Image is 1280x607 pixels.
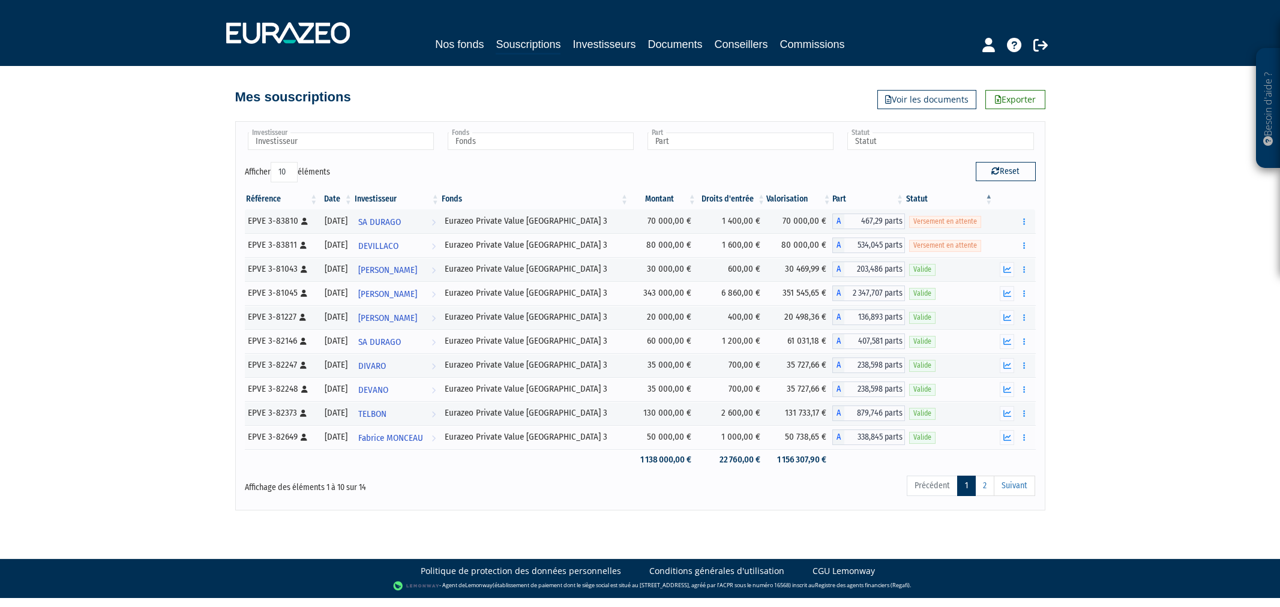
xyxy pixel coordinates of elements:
span: Versement en attente [909,216,981,227]
a: Souscriptions [496,36,560,55]
span: Valide [909,432,936,443]
div: [DATE] [323,431,349,443]
div: [DATE] [323,407,349,419]
span: [PERSON_NAME] [358,259,417,281]
span: A [832,262,844,277]
i: [Français] Personne physique [301,386,308,393]
td: 400,00 € [697,305,766,329]
a: Lemonway [465,581,493,589]
span: A [832,357,844,373]
td: 50 738,65 € [766,425,832,449]
td: 600,00 € [697,257,766,281]
div: A - Eurazeo Private Value Europe 3 [832,429,906,445]
th: Part: activer pour trier la colonne par ordre croissant [832,189,906,209]
td: 700,00 € [697,353,766,377]
th: Référence : activer pour trier la colonne par ordre croissant [245,189,319,209]
div: [DATE] [323,263,349,275]
span: Fabrice MONCEAU [358,427,423,449]
div: A - Eurazeo Private Value Europe 3 [832,405,906,421]
a: [PERSON_NAME] [353,305,440,329]
a: SA DURAGO [353,209,440,233]
span: Valide [909,336,936,347]
a: Voir les documents [877,90,976,109]
div: Eurazeo Private Value [GEOGRAPHIC_DATA] 3 [445,383,625,395]
th: Date: activer pour trier la colonne par ordre croissant [319,189,353,209]
i: Voir l'investisseur [431,427,436,449]
i: [Français] Personne physique [301,266,307,273]
div: [DATE] [323,311,349,323]
td: 351 545,65 € [766,281,832,305]
td: 61 031,18 € [766,329,832,353]
span: A [832,381,844,397]
a: DEVILLACO [353,233,440,257]
div: [DATE] [323,359,349,371]
div: EPVE 3-82247 [248,359,315,371]
span: SA DURAGO [358,331,401,353]
span: A [832,214,844,229]
span: DEVILLACO [358,235,398,257]
a: SA DURAGO [353,329,440,353]
div: A - Eurazeo Private Value Europe 3 [832,381,906,397]
span: A [832,333,844,349]
span: 203,486 parts [844,262,906,277]
td: 2 600,00 € [697,401,766,425]
a: Exporter [985,90,1045,109]
i: [Français] Personne physique [300,242,307,249]
div: Eurazeo Private Value [GEOGRAPHIC_DATA] 3 [445,239,625,251]
td: 35 727,66 € [766,377,832,401]
div: A - Eurazeo Private Value Europe 3 [832,357,906,373]
span: DEVANO [358,379,388,401]
span: Valide [909,288,936,299]
td: 130 000,00 € [629,401,697,425]
div: EPVE 3-82373 [248,407,315,419]
span: 2 347,707 parts [844,286,906,301]
td: 1 000,00 € [697,425,766,449]
div: EPVE 3-81045 [248,287,315,299]
a: Documents [648,36,703,53]
th: Montant: activer pour trier la colonne par ordre croissant [629,189,697,209]
span: A [832,286,844,301]
a: Politique de protection des données personnelles [421,565,621,577]
i: Voir l'investisseur [431,355,436,377]
div: A - Eurazeo Private Value Europe 3 [832,309,906,325]
th: Statut : activer pour trier la colonne par ordre d&eacute;croissant [905,189,994,209]
td: 700,00 € [697,377,766,401]
td: 1 400,00 € [697,209,766,233]
td: 50 000,00 € [629,425,697,449]
div: [DATE] [323,335,349,347]
div: A - Eurazeo Private Value Europe 3 [832,238,906,253]
div: EPVE 3-83811 [248,239,315,251]
h4: Mes souscriptions [235,90,351,104]
div: A - Eurazeo Private Value Europe 3 [832,262,906,277]
i: Voir l'investisseur [431,379,436,401]
a: TELBON [353,401,440,425]
a: Investisseurs [572,36,635,53]
th: Investisseur: activer pour trier la colonne par ordre croissant [353,189,440,209]
i: Voir l'investisseur [431,211,436,233]
i: Voir l'investisseur [431,331,436,353]
span: Valide [909,384,936,395]
span: 879,746 parts [844,405,906,421]
div: EPVE 3-82248 [248,383,315,395]
a: 1 [957,476,976,496]
a: 2 [975,476,994,496]
td: 131 733,17 € [766,401,832,425]
span: [PERSON_NAME] [358,283,417,305]
a: Conditions générales d'utilisation [649,565,784,577]
span: 238,598 parts [844,357,906,373]
span: Valide [909,360,936,371]
div: A - Eurazeo Private Value Europe 3 [832,214,906,229]
th: Fonds: activer pour trier la colonne par ordre croissant [440,189,629,209]
div: [DATE] [323,215,349,227]
i: Voir l'investisseur [431,283,436,305]
span: [PERSON_NAME] [358,307,417,329]
div: A - Eurazeo Private Value Europe 3 [832,333,906,349]
div: [DATE] [323,383,349,395]
div: - Agent de (établissement de paiement dont le siège social est situé au [STREET_ADDRESS], agréé p... [12,580,1268,592]
div: EPVE 3-82146 [248,335,315,347]
a: Registre des agents financiers (Regafi) [815,581,910,589]
div: Affichage des éléments 1 à 10 sur 14 [245,474,564,494]
i: [Français] Personne physique [301,290,307,297]
a: DEVANO [353,377,440,401]
td: 1 200,00 € [697,329,766,353]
